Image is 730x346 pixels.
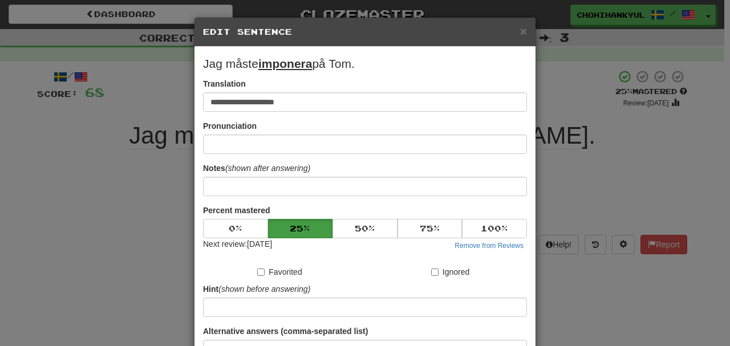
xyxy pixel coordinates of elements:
[520,25,527,38] span: ×
[268,219,333,238] button: 25%
[332,219,398,238] button: 50%
[451,239,527,252] button: Remove from Reviews
[257,268,265,276] input: Favorited
[203,219,527,238] div: Percent mastered
[225,164,310,173] em: (shown after answering)
[431,266,469,278] label: Ignored
[203,26,527,38] h5: Edit Sentence
[218,284,310,294] em: (shown before answering)
[203,238,272,252] div: Next review: [DATE]
[257,266,302,278] label: Favorited
[203,55,527,72] p: Jag måste på Tom.
[520,25,527,37] button: Close
[398,219,463,238] button: 75%
[258,57,313,70] u: imponera
[203,78,246,89] label: Translation
[462,219,527,238] button: 100%
[203,162,310,174] label: Notes
[203,205,270,216] label: Percent mastered
[203,120,257,132] label: Pronunciation
[431,268,439,276] input: Ignored
[203,325,368,337] label: Alternative answers (comma-separated list)
[203,219,268,238] button: 0%
[203,283,310,295] label: Hint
